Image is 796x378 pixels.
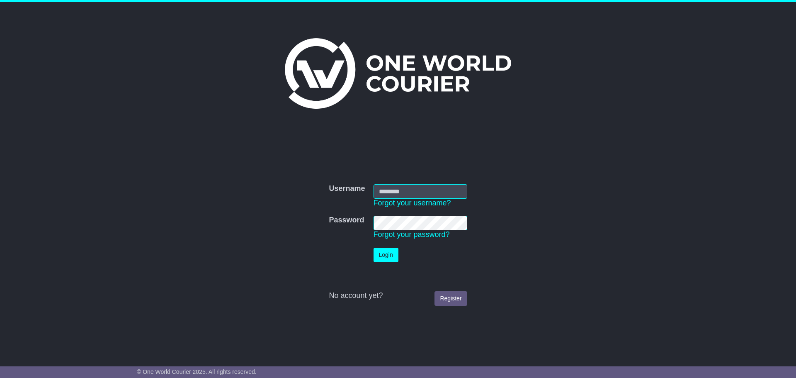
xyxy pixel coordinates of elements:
label: Password [329,216,364,225]
span: © One World Courier 2025. All rights reserved. [137,368,257,375]
button: Login [374,248,398,262]
a: Register [434,291,467,306]
img: One World [285,38,511,109]
div: No account yet? [329,291,467,300]
a: Forgot your password? [374,230,450,239]
a: Forgot your username? [374,199,451,207]
label: Username [329,184,365,193]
